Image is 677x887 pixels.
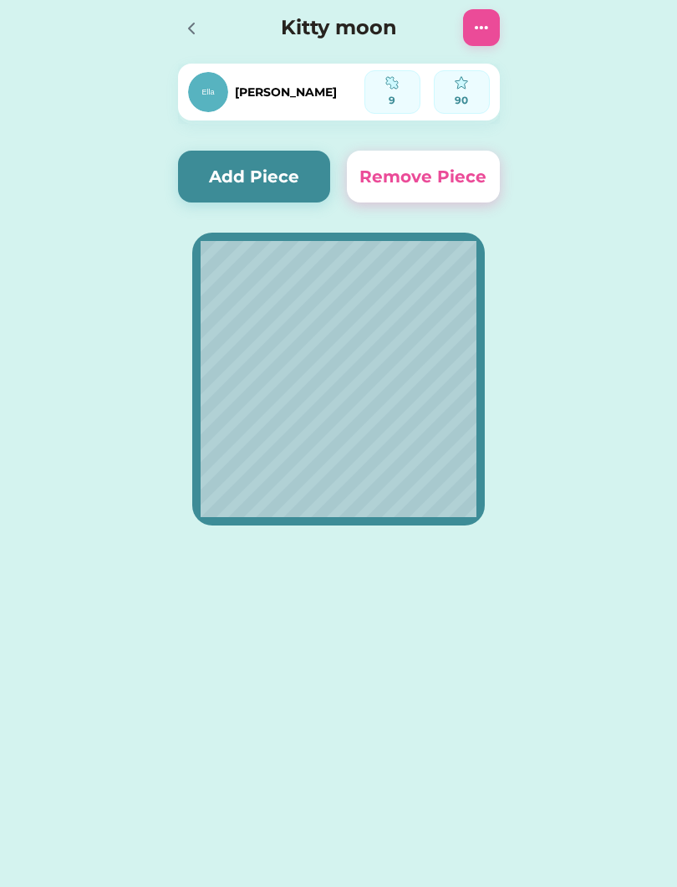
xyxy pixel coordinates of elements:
[471,18,491,38] img: Interface-setting-menu-horizontal-circle--navigation-dots-three-circle-button-horizontal-menu.svg
[232,13,446,43] h4: Kitty moon
[370,93,415,108] div: 9
[440,93,484,108] div: 90
[347,151,500,203] button: Remove Piece
[178,151,331,203] button: Add Piece
[385,76,399,90] img: programming-module-puzzle-1--code-puzzle-module-programming-plugin-piece.svg
[455,76,468,90] img: interface-favorite-star--reward-rating-rate-social-star-media-favorite-like-stars.svg
[235,84,337,101] div: [PERSON_NAME]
